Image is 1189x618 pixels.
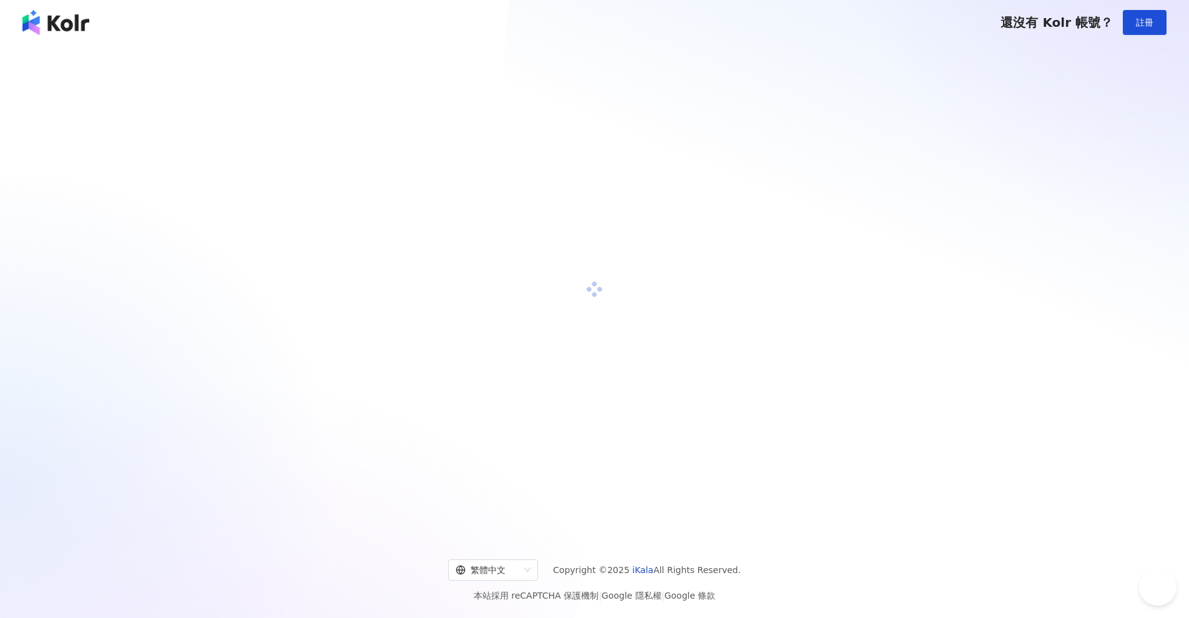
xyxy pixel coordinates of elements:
[662,591,665,601] span: |
[22,10,89,35] img: logo
[1139,568,1177,606] iframe: Help Scout Beacon - Open
[1001,15,1113,30] span: 還沒有 Kolr 帳號？
[553,562,741,577] span: Copyright © 2025 All Rights Reserved.
[602,591,662,601] a: Google 隱私權
[599,591,602,601] span: |
[474,588,715,603] span: 本站採用 reCAPTCHA 保護機制
[1123,10,1167,35] button: 註冊
[632,565,653,575] a: iKala
[456,560,519,580] div: 繁體中文
[1136,17,1153,27] span: 註冊
[664,591,715,601] a: Google 條款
